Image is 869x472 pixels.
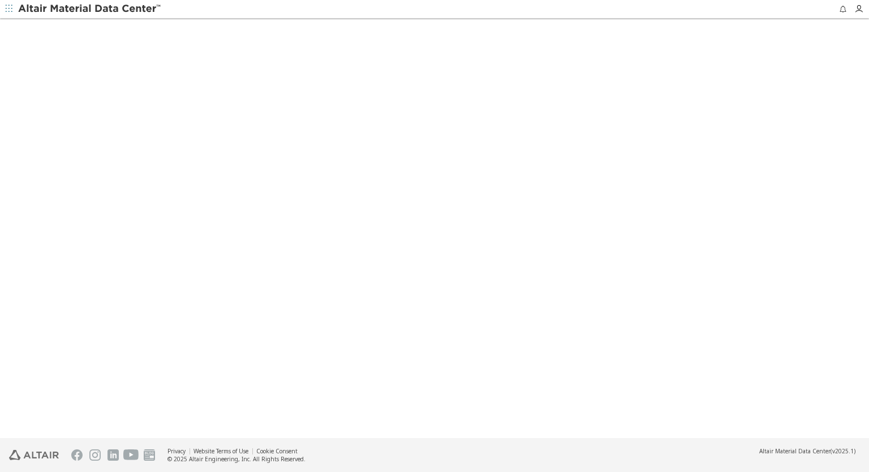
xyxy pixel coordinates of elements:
a: Privacy [167,447,186,455]
span: Altair Material Data Center [759,447,831,455]
div: © 2025 Altair Engineering, Inc. All Rights Reserved. [167,455,306,463]
a: Website Terms of Use [193,447,248,455]
div: (v2025.1) [759,447,855,455]
a: Cookie Consent [256,447,298,455]
img: Altair Material Data Center [18,3,162,15]
img: Altair Engineering [9,450,59,460]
